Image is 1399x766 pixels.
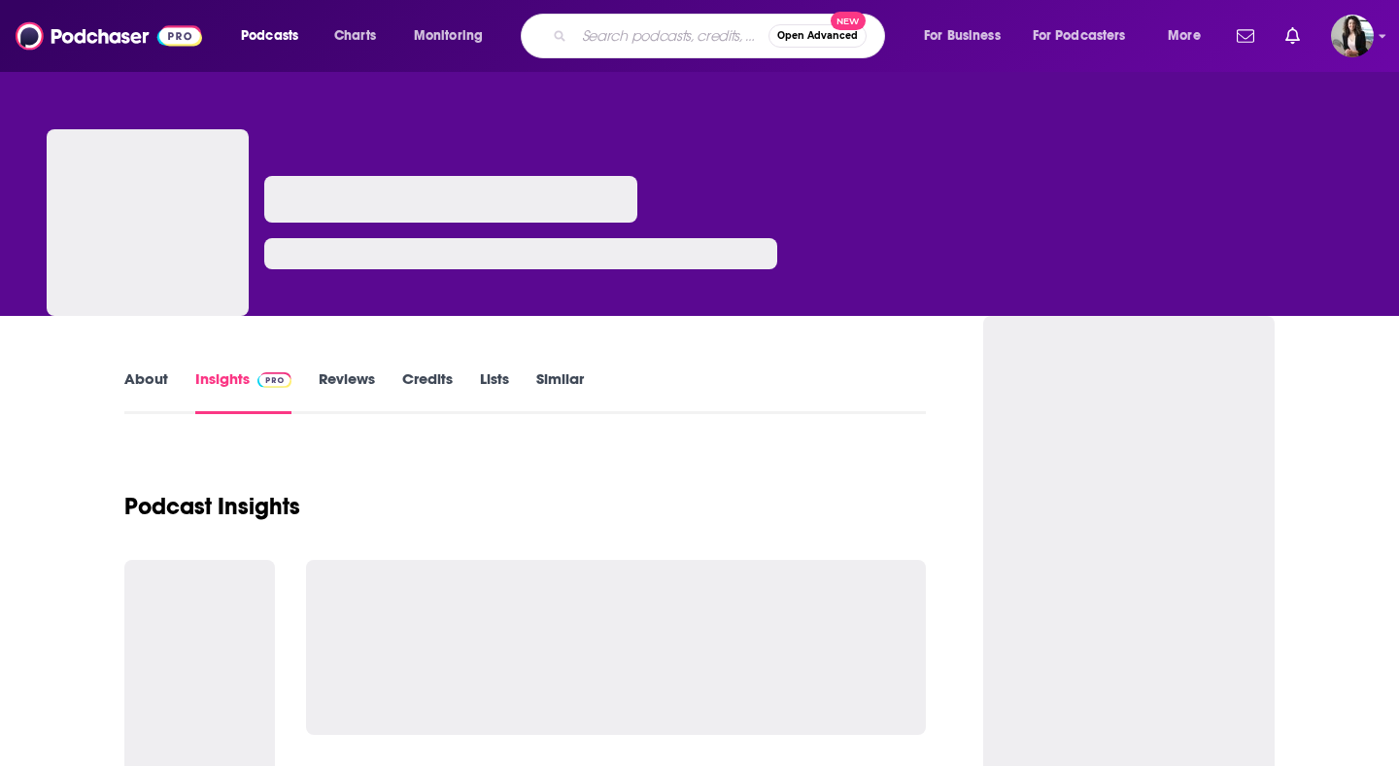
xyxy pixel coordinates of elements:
[1331,15,1374,57] span: Logged in as ElizabethCole
[334,22,376,50] span: Charts
[400,20,508,52] button: open menu
[1033,22,1126,50] span: For Podcasters
[768,24,867,48] button: Open AdvancedNew
[195,369,291,414] a: InsightsPodchaser Pro
[1331,15,1374,57] img: User Profile
[124,492,300,521] h1: Podcast Insights
[1168,22,1201,50] span: More
[536,369,584,414] a: Similar
[227,20,324,52] button: open menu
[1331,15,1374,57] button: Show profile menu
[480,369,509,414] a: Lists
[924,22,1001,50] span: For Business
[402,369,453,414] a: Credits
[241,22,298,50] span: Podcasts
[1229,19,1262,52] a: Show notifications dropdown
[319,369,375,414] a: Reviews
[414,22,483,50] span: Monitoring
[322,20,388,52] a: Charts
[574,20,768,52] input: Search podcasts, credits, & more...
[777,31,858,41] span: Open Advanced
[831,12,866,30] span: New
[124,369,168,414] a: About
[910,20,1025,52] button: open menu
[257,372,291,388] img: Podchaser Pro
[539,14,904,58] div: Search podcasts, credits, & more...
[1020,20,1154,52] button: open menu
[1278,19,1308,52] a: Show notifications dropdown
[1154,20,1225,52] button: open menu
[16,17,202,54] img: Podchaser - Follow, Share and Rate Podcasts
